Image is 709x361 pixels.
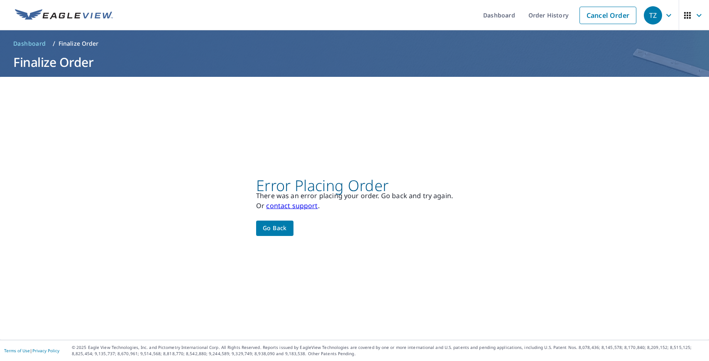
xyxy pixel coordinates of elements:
[256,191,453,201] p: There was an error placing your order. Go back and try again.
[15,9,113,22] img: EV Logo
[59,39,99,48] p: Finalize Order
[4,348,30,354] a: Terms of Use
[10,37,699,50] nav: breadcrumb
[72,344,705,357] p: © 2025 Eagle View Technologies, Inc. and Pictometry International Corp. All Rights Reserved. Repo...
[256,181,453,191] p: Error Placing Order
[644,6,662,25] div: TZ
[256,221,293,236] button: Go back
[32,348,59,354] a: Privacy Policy
[10,54,699,71] h1: Finalize Order
[53,39,55,49] li: /
[256,201,453,211] p: Or .
[4,348,59,353] p: |
[266,201,318,210] a: contact support
[13,39,46,48] span: Dashboard
[263,223,287,233] span: Go back
[10,37,49,50] a: Dashboard
[579,7,636,24] a: Cancel Order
